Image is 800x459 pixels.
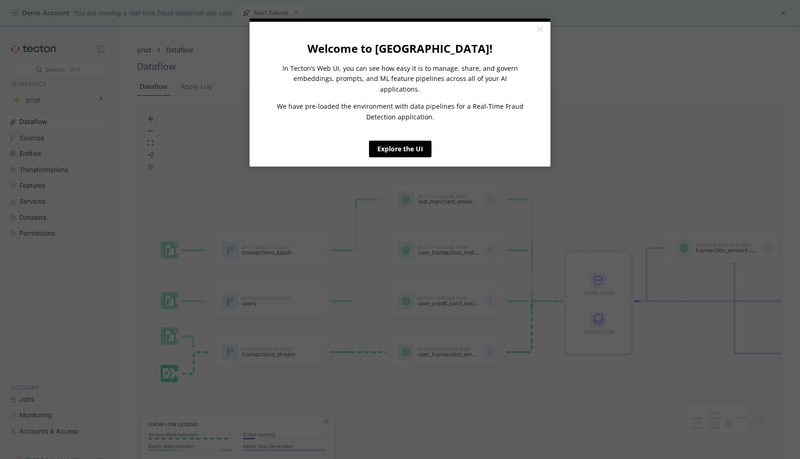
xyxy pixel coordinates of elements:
p: In Tecton’s Web UI, you can see how easy it is to manage, share, and govern embeddings, prompts, ... [275,63,525,94]
a: Explore the UI [369,141,431,157]
strong: Welcome to [GEOGRAPHIC_DATA]! [307,41,493,56]
p: We have pre-loaded the environment with data pipelines for a Real-Time Fraud Detection application. [275,101,525,122]
a: Close modal [531,22,548,38]
div: current step [250,19,550,22]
